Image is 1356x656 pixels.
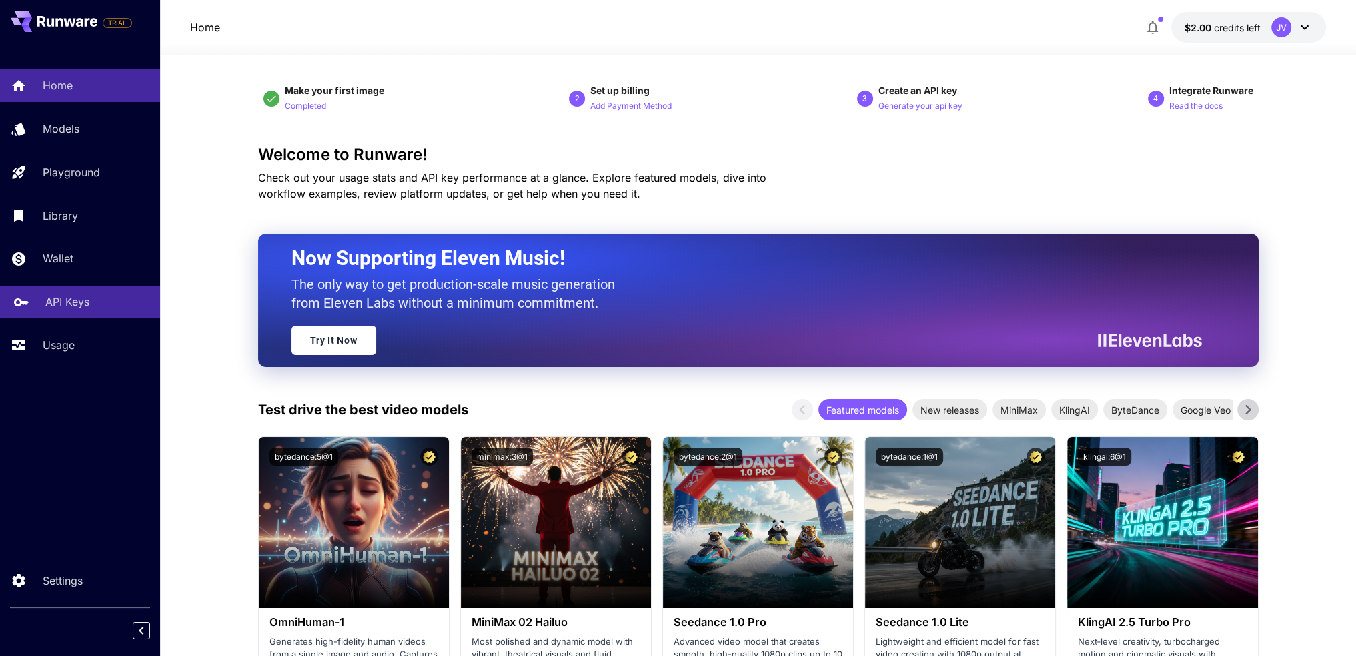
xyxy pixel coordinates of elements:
span: TRIAL [103,18,131,28]
button: klingai:6@1 [1078,448,1131,466]
button: bytedance:2@1 [674,448,742,466]
p: Generate your api key [878,100,962,113]
div: New releases [912,399,987,420]
span: KlingAI [1051,403,1098,417]
p: Settings [43,573,83,589]
button: bytedance:1@1 [876,448,943,466]
p: Usage [43,337,75,353]
span: Integrate Runware [1169,85,1253,96]
div: $2.00 [1185,21,1261,35]
div: Collapse sidebar [143,619,160,643]
div: ByteDance [1103,399,1167,420]
button: bytedance:5@1 [269,448,338,466]
p: Completed [285,100,326,113]
button: Certified Model – Vetted for best performance and includes a commercial license. [622,448,640,466]
p: Models [43,121,79,137]
p: Playground [43,164,100,180]
button: Generate your api key [878,97,962,113]
img: alt [865,437,1055,608]
p: Test drive the best video models [258,400,468,420]
span: ByteDance [1103,403,1167,417]
span: Google Veo [1173,403,1239,417]
span: $2.00 [1185,22,1214,33]
button: $2.00JV [1171,12,1326,43]
h3: KlingAI 2.5 Turbo Pro [1078,616,1247,629]
h3: OmniHuman‑1 [269,616,438,629]
h3: Seedance 1.0 Lite [876,616,1045,629]
p: 4 [1153,93,1158,105]
nav: breadcrumb [190,19,220,35]
p: Read the docs [1169,100,1223,113]
button: Collapse sidebar [133,622,150,639]
p: Library [43,208,78,224]
p: Wallet [43,250,73,266]
img: alt [1067,437,1257,608]
span: Featured models [818,403,907,417]
p: Home [43,77,73,93]
a: Try It Now [291,326,376,355]
span: Create an API key [878,85,957,96]
h2: Now Supporting Eleven Music! [291,246,1192,271]
h3: Welcome to Runware! [258,145,1259,164]
div: MiniMax [992,399,1046,420]
span: Set up billing [590,85,650,96]
span: MiniMax [992,403,1046,417]
button: minimax:3@1 [472,448,533,466]
img: alt [259,437,449,608]
button: Certified Model – Vetted for best performance and includes a commercial license. [824,448,842,466]
div: Google Veo [1173,399,1239,420]
span: Add your payment card to enable full platform functionality. [103,15,132,31]
button: Certified Model – Vetted for best performance and includes a commercial license. [1229,448,1247,466]
span: credits left [1214,22,1261,33]
button: Certified Model – Vetted for best performance and includes a commercial license. [420,448,438,466]
span: New releases [912,403,987,417]
button: Read the docs [1169,97,1223,113]
div: Featured models [818,399,907,420]
span: Check out your usage stats and API key performance at a glance. Explore featured models, dive int... [258,171,766,200]
p: 2 [575,93,580,105]
div: KlingAI [1051,399,1098,420]
p: Add Payment Method [590,100,672,113]
button: Completed [285,97,326,113]
div: JV [1271,17,1291,37]
span: Make your first image [285,85,384,96]
p: API Keys [45,294,89,310]
p: The only way to get production-scale music generation from Eleven Labs without a minimum commitment. [291,275,625,312]
img: alt [663,437,853,608]
button: Certified Model – Vetted for best performance and includes a commercial license. [1027,448,1045,466]
img: alt [461,437,651,608]
h3: MiniMax 02 Hailuo [472,616,640,629]
h3: Seedance 1.0 Pro [674,616,842,629]
button: Add Payment Method [590,97,672,113]
a: Home [190,19,220,35]
p: 3 [862,93,867,105]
